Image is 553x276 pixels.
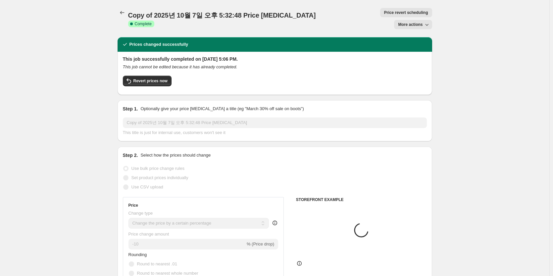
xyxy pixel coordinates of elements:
button: More actions [394,20,432,29]
span: Price change amount [128,232,169,237]
span: Rounding [128,252,147,257]
span: Set product prices individually [131,175,188,180]
span: Revert prices now [133,78,168,84]
p: Select how the prices should change [140,152,211,159]
h2: Step 2. [123,152,138,159]
span: Copy of 2025년 10월 7일 오후 5:32:48 Price [MEDICAL_DATA] [128,12,316,19]
p: Optionally give your price [MEDICAL_DATA] a title (eg "March 30% off sale on boots") [140,105,304,112]
input: 30% off holiday sale [123,117,427,128]
span: Complete [135,21,152,27]
div: help [272,220,278,226]
h6: STOREFRONT EXAMPLE [296,197,427,202]
h3: Price [128,203,138,208]
span: % (Price drop) [247,241,274,246]
button: Revert prices now [123,76,172,86]
span: Use CSV upload [131,184,163,189]
span: This title is just for internal use, customers won't see it [123,130,226,135]
span: Change type [128,211,153,216]
span: Round to nearest whole number [137,271,198,276]
i: This job cannot be edited because it has already completed. [123,64,237,69]
input: -15 [128,239,245,249]
span: Round to nearest .01 [137,261,177,266]
h2: Step 1. [123,105,138,112]
h2: This job successfully completed on [DATE] 5:06 PM. [123,56,427,62]
button: Price change jobs [118,8,127,17]
span: Price revert scheduling [384,10,428,15]
span: More actions [398,22,423,27]
h2: Prices changed successfully [129,41,188,48]
button: Price revert scheduling [380,8,432,17]
span: Use bulk price change rules [131,166,184,171]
